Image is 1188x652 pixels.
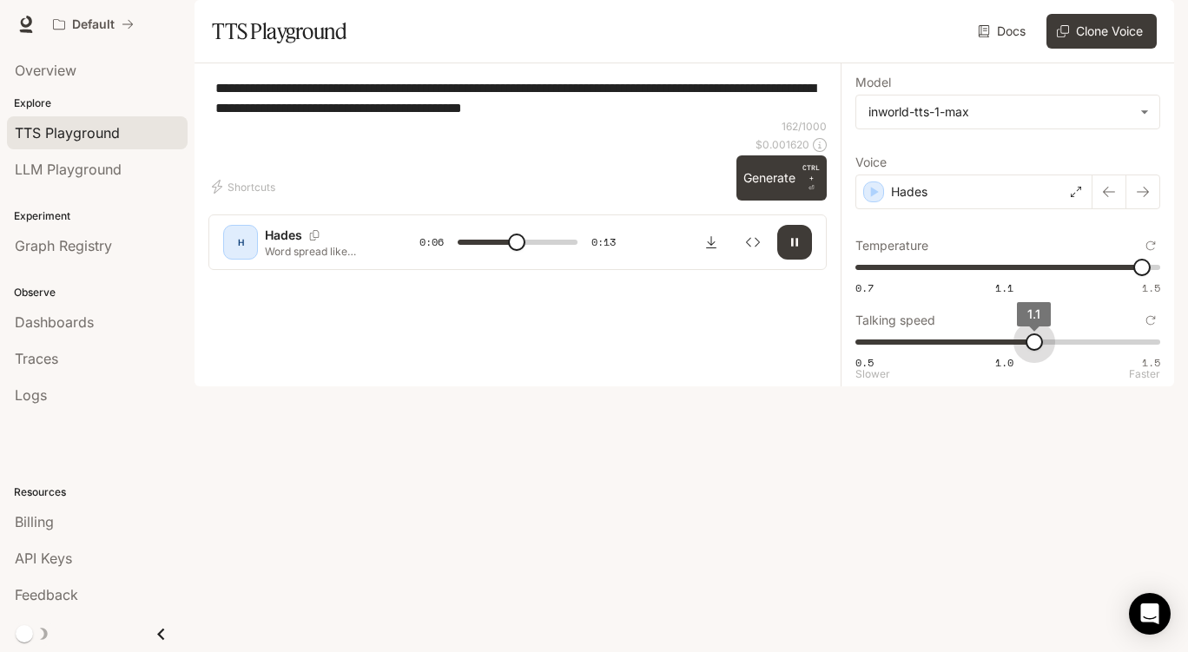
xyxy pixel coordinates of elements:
a: Docs [974,14,1033,49]
div: H [227,228,254,256]
span: 1.1 [995,280,1013,295]
h1: TTS Playground [212,14,346,49]
p: Talking speed [855,314,935,326]
span: 1.5 [1142,355,1160,370]
button: Inspect [736,225,770,260]
div: Open Intercom Messenger [1129,593,1171,635]
p: Word spread like wildfire. First the school, then the town, then the world. News channels buzzed ... [265,244,378,259]
button: Shortcuts [208,173,282,201]
button: Reset to default [1141,236,1160,255]
p: Slower [855,369,890,379]
span: 1.0 [995,355,1013,370]
button: GenerateCTRL +⏎ [736,155,827,201]
span: 0.5 [855,355,874,370]
span: 1.5 [1142,280,1160,295]
p: Default [72,17,115,32]
p: Model [855,76,891,89]
p: Voice [855,156,887,168]
div: inworld-tts-1-max [868,103,1132,121]
p: Hades [265,227,302,244]
p: Faster [1129,369,1160,379]
button: Download audio [694,225,729,260]
p: 162 / 1000 [782,119,827,134]
span: 0:06 [419,234,444,251]
span: 0.7 [855,280,874,295]
button: All workspaces [45,7,142,42]
p: CTRL + [802,162,820,183]
p: Temperature [855,240,928,252]
p: $ 0.001620 [756,137,809,152]
p: Hades [891,183,927,201]
button: Clone Voice [1046,14,1157,49]
span: 1.1 [1027,306,1040,321]
button: Reset to default [1141,311,1160,330]
button: Copy Voice ID [302,230,327,240]
div: inworld-tts-1-max [856,95,1159,128]
span: 0:13 [591,234,616,251]
p: ⏎ [802,162,820,194]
